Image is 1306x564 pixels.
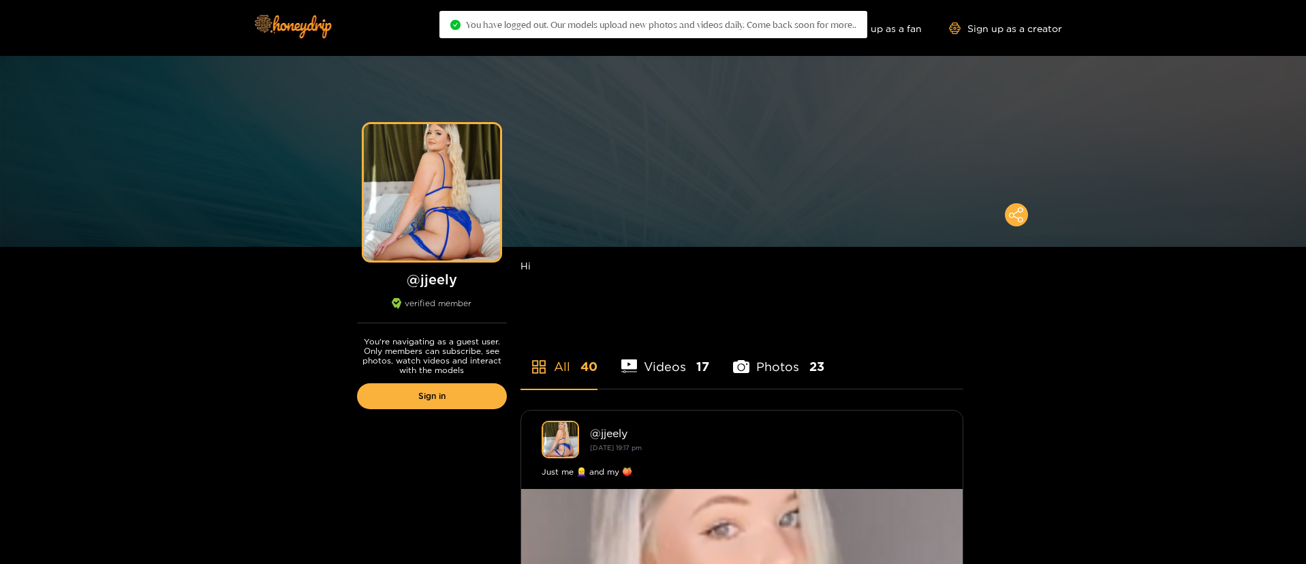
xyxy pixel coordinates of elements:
[542,421,579,458] img: jjeely
[450,20,461,30] span: check-circle
[357,298,507,323] div: verified member
[590,427,942,439] div: @ jjeely
[809,358,824,375] span: 23
[357,271,507,288] h1: @ jjeely
[531,359,547,375] span: appstore
[590,444,642,451] small: [DATE] 19:17 pm
[520,327,597,389] li: All
[621,327,710,389] li: Videos
[949,23,1062,34] a: Sign up as a creator
[466,19,856,30] span: You have logged out. Our models upload new photos and videos daily. Come back soon for more..
[696,358,709,375] span: 17
[828,23,922,34] a: Sign up as a fan
[542,465,942,479] div: Just me 👱‍♀️ and my 🍑
[520,247,963,284] div: Hi
[357,383,507,409] a: Sign in
[733,327,824,389] li: Photos
[580,358,597,375] span: 40
[357,337,507,375] p: You're navigating as a guest user. Only members can subscribe, see photos, watch videos and inter...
